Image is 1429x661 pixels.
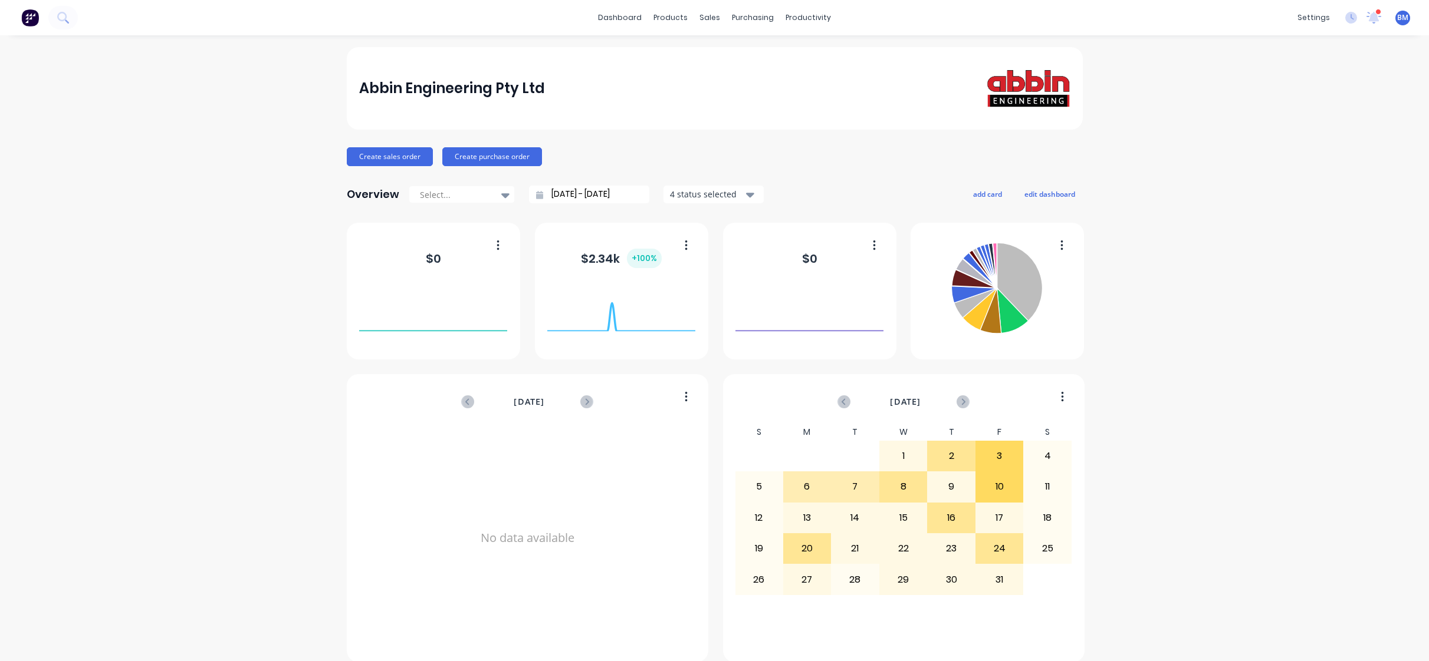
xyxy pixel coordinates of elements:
div: 20 [784,534,831,563]
div: T [927,424,975,441]
div: 17 [976,503,1023,533]
div: Abbin Engineering Pty Ltd [359,77,545,100]
div: 12 [735,503,783,533]
button: add card [965,186,1010,201]
div: T [831,424,879,441]
div: 16 [928,503,975,533]
div: 23 [928,534,975,563]
div: W [879,424,928,441]
div: 18 [1024,503,1071,533]
div: 8 [880,472,927,501]
div: 25 [1024,534,1071,563]
div: S [1023,424,1072,441]
div: 9 [928,472,975,501]
div: 19 [735,534,783,563]
div: F [975,424,1024,441]
a: dashboard [592,9,648,27]
div: 11 [1024,472,1071,501]
div: 7 [832,472,879,501]
div: $ 0 [426,250,441,267]
div: No data available [359,424,695,652]
div: M [783,424,832,441]
div: 21 [832,534,879,563]
span: BM [1397,12,1408,23]
button: edit dashboard [1017,186,1083,201]
div: productivity [780,9,837,27]
span: [DATE] [890,395,921,408]
div: 5 [735,472,783,501]
div: purchasing [726,9,780,27]
div: 4 status selected [670,188,744,200]
img: Abbin Engineering Pty Ltd [987,70,1070,107]
div: 29 [880,564,927,594]
div: 4 [1024,441,1071,471]
div: S [735,424,783,441]
div: settings [1292,9,1336,27]
button: Create purchase order [442,147,542,166]
div: 15 [880,503,927,533]
div: sales [694,9,726,27]
div: 22 [880,534,927,563]
div: 24 [976,534,1023,563]
button: 4 status selected [663,186,764,203]
div: $ 0 [802,250,817,267]
button: Create sales order [347,147,433,166]
div: 28 [832,564,879,594]
div: 26 [735,564,783,594]
div: 1 [880,441,927,471]
span: [DATE] [514,395,544,408]
div: 2 [928,441,975,471]
div: 30 [928,564,975,594]
div: Overview [347,183,399,206]
img: Factory [21,9,39,27]
div: 3 [976,441,1023,471]
div: 14 [832,503,879,533]
div: 6 [784,472,831,501]
div: + 100 % [627,249,662,268]
div: 27 [784,564,831,594]
div: 31 [976,564,1023,594]
div: $ 2.34k [581,249,662,268]
div: 10 [976,472,1023,501]
div: 13 [784,503,831,533]
div: products [648,9,694,27]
